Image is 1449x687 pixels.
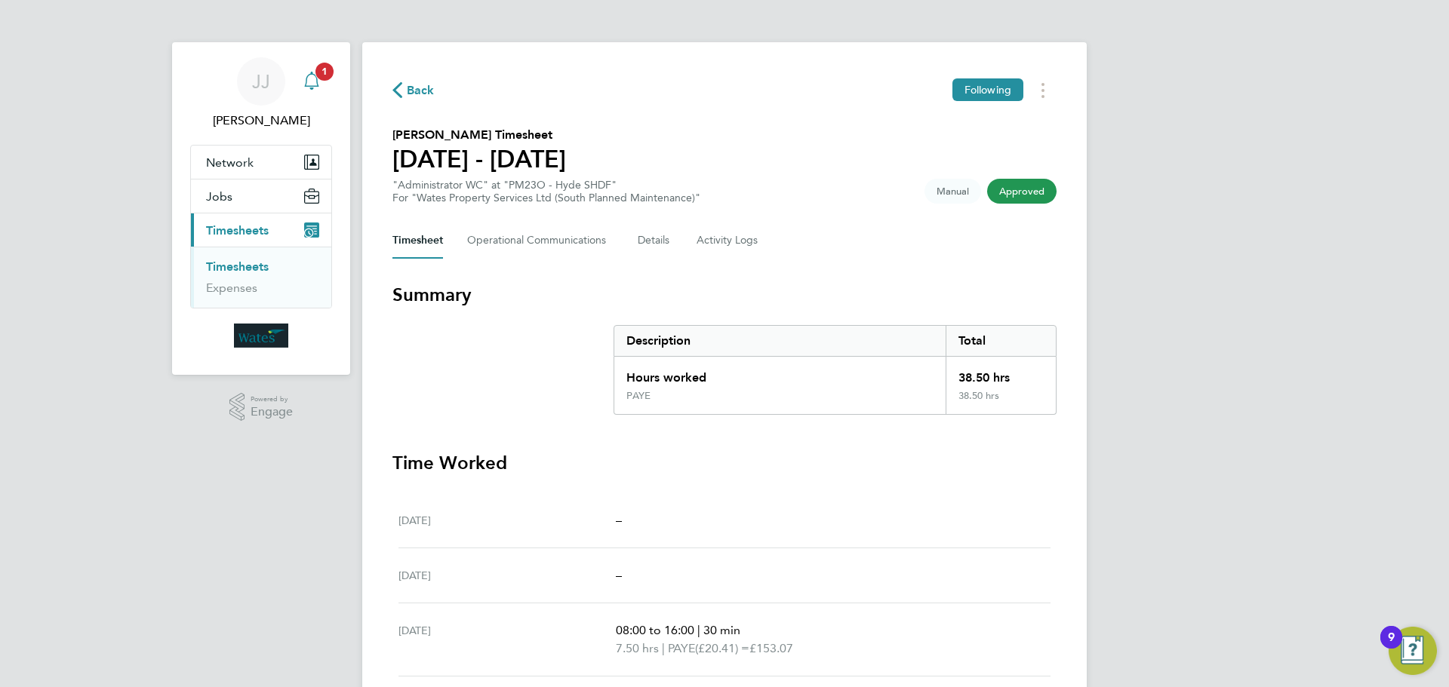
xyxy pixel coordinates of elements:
[614,357,946,390] div: Hours worked
[697,623,700,637] span: |
[616,641,659,655] span: 7.50 hrs
[206,259,269,274] a: Timesheets
[392,81,435,100] button: Back
[946,390,1056,414] div: 38.50 hrs
[614,326,946,356] div: Description
[616,568,622,582] span: –
[172,42,350,375] nav: Main navigation
[206,189,232,204] span: Jobs
[392,192,700,204] div: For "Wates Property Services Ltd (South Planned Maintenance)"
[407,81,435,100] span: Back
[234,324,288,348] img: wates-logo-retina.png
[190,57,332,130] a: JJ[PERSON_NAME]
[964,83,1011,97] span: Following
[1029,78,1057,102] button: Timesheets Menu
[638,222,672,259] button: Details
[398,621,616,658] div: [DATE]
[946,326,1056,356] div: Total
[703,623,740,637] span: 30 min
[251,393,293,406] span: Powered by
[190,112,332,130] span: Jamie Joyce
[616,513,622,527] span: –
[467,222,614,259] button: Operational Communications
[191,146,331,179] button: Network
[1388,637,1395,657] div: 9
[206,281,257,295] a: Expenses
[392,144,566,174] h1: [DATE] - [DATE]
[987,179,1057,204] span: This timesheet has been approved.
[749,641,793,655] span: £153.07
[392,179,700,204] div: "Administrator WC" at "PM23O - Hyde SHDF"
[626,390,651,402] div: PAYE
[1389,627,1437,675] button: Open Resource Center, 9 new notifications
[952,78,1023,101] button: Following
[206,223,269,238] span: Timesheets
[392,222,443,259] button: Timesheet
[662,641,665,655] span: |
[695,641,749,655] span: (£20.41) =
[697,222,760,259] button: Activity Logs
[251,406,293,419] span: Engage
[946,357,1056,390] div: 38.50 hrs
[392,126,566,144] h2: [PERSON_NAME] Timesheet
[924,179,981,204] span: This timesheet was manually created.
[668,639,695,658] span: PAYE
[616,623,694,637] span: 08:00 to 16:00
[614,325,1057,415] div: Summary
[191,179,331,213] button: Jobs
[190,324,332,348] a: Go to home page
[392,283,1057,307] h3: Summary
[398,566,616,584] div: [DATE]
[252,72,270,91] span: JJ
[191,247,331,308] div: Timesheets
[392,451,1057,475] h3: Time Worked
[206,155,254,170] span: Network
[315,63,334,81] span: 1
[398,511,616,529] div: [DATE]
[229,393,294,422] a: Powered byEngage
[191,213,331,247] button: Timesheets
[297,57,327,106] a: 1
